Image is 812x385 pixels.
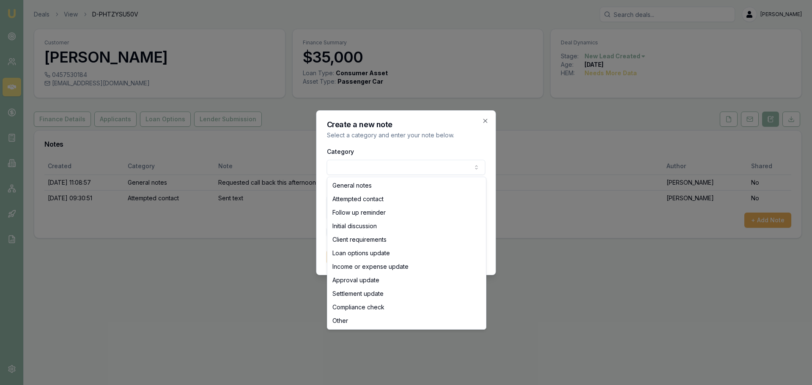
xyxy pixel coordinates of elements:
span: Compliance check [332,303,384,311]
span: Initial discussion [332,222,377,230]
span: Client requirements [332,235,387,244]
span: Follow up reminder [332,208,386,217]
span: Approval update [332,276,379,284]
span: Settlement update [332,289,384,298]
span: General notes [332,181,372,190]
span: Attempted contact [332,195,384,203]
span: Loan options update [332,249,390,257]
span: Other [332,317,348,325]
span: Income or expense update [332,262,409,271]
